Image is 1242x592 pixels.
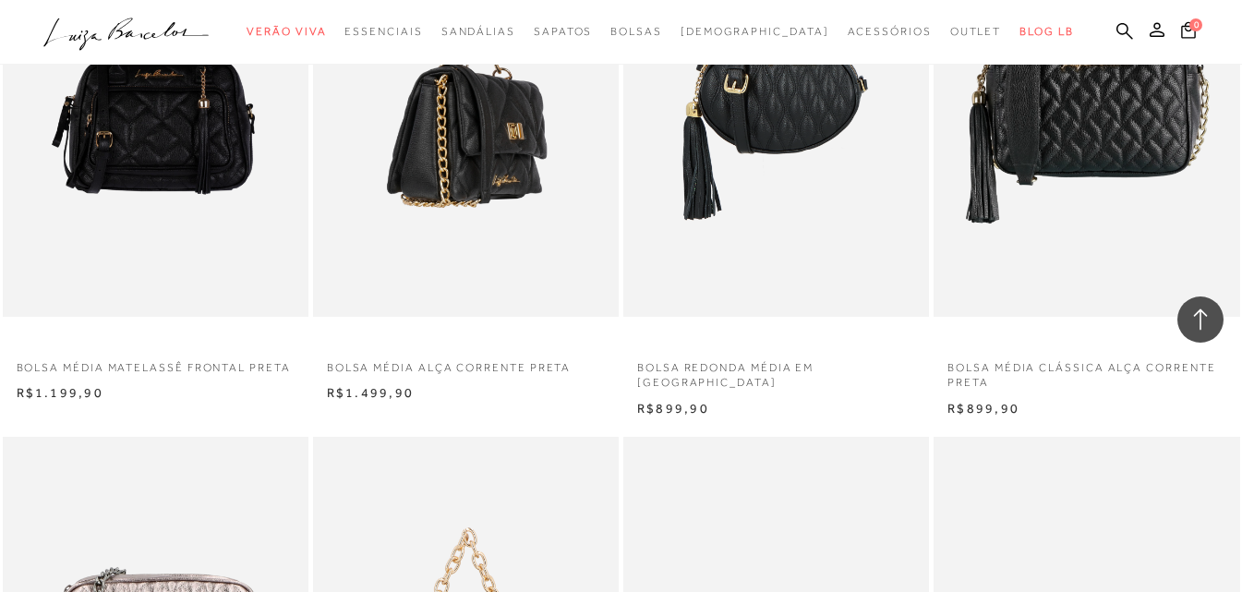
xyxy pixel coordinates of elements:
a: categoryNavScreenReaderText [848,15,932,49]
a: categoryNavScreenReaderText [950,15,1002,49]
span: Sapatos [534,25,592,38]
a: BOLSA MÉDIA CLÁSSICA ALÇA CORRENTE PRETA [934,349,1239,392]
a: BOLSA MÉDIA MATELASSÊ FRONTAL PRETA [3,349,308,376]
a: BLOG LB [1019,15,1073,49]
span: [DEMOGRAPHIC_DATA] [681,25,829,38]
span: Outlet [950,25,1002,38]
span: Sandálias [441,25,515,38]
a: categoryNavScreenReaderText [610,15,662,49]
span: Verão Viva [247,25,326,38]
a: categoryNavScreenReaderText [534,15,592,49]
span: R$899,90 [947,401,1019,416]
a: categoryNavScreenReaderText [247,15,326,49]
a: BOLSA MÉDIA ALÇA CORRENTE PRETA [313,349,619,376]
span: Acessórios [848,25,932,38]
span: R$1.499,90 [327,385,414,400]
span: R$1.199,90 [17,385,103,400]
a: BOLSA REDONDA MÉDIA EM [GEOGRAPHIC_DATA] [623,349,929,392]
span: Bolsas [610,25,662,38]
span: R$899,90 [637,401,709,416]
span: BLOG LB [1019,25,1073,38]
span: 0 [1189,18,1202,31]
button: 0 [1176,20,1201,45]
a: categoryNavScreenReaderText [441,15,515,49]
span: Essenciais [344,25,422,38]
a: noSubCategoriesText [681,15,829,49]
a: categoryNavScreenReaderText [344,15,422,49]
